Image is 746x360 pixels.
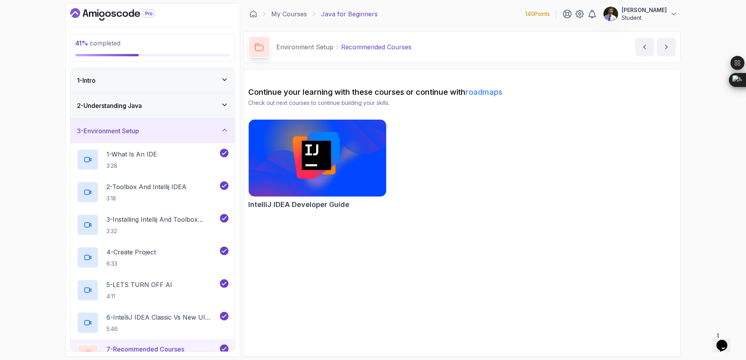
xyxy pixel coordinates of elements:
[622,14,667,22] p: Student
[635,38,654,56] button: previous content
[77,76,96,85] h3: 1 - Intro
[70,8,173,21] a: Dashboard
[77,247,228,268] button: 4-Create Project6:33
[106,247,156,257] p: 4 - Create Project
[525,10,550,18] p: 140 Points
[75,39,88,47] span: 41 %
[657,38,676,56] button: next content
[341,42,411,52] p: Recommended Courses
[106,260,156,268] p: 6:33
[248,99,676,107] p: Check out next courses to continue building your skills.
[77,149,228,170] button: 1-What Is An IDE3:28
[271,9,307,19] a: My Courses
[106,182,186,191] p: 2 - Toolbox And Intellij IDEA
[603,7,618,21] img: user profile image
[106,325,218,333] p: 5:46
[248,119,387,210] a: IntelliJ IDEA Developer Guide cardIntelliJ IDEA Developer Guide
[106,344,184,354] p: 7 - Recommended Courses
[71,118,235,143] button: 3-Environment Setup
[75,39,120,47] span: completed
[622,6,667,14] p: [PERSON_NAME]
[106,227,218,235] p: 3:32
[248,199,349,210] h2: IntelliJ IDEA Developer Guide
[77,101,142,110] h3: 2 - Understanding Java
[106,280,172,289] p: 5 - LETS TURN OFF AI
[465,87,502,97] a: roadmaps
[249,120,386,197] img: IntelliJ IDEA Developer Guide card
[276,42,333,52] p: Environment Setup
[321,9,378,19] p: Java for Beginners
[77,126,139,136] h3: 3 - Environment Setup
[106,150,157,159] p: 1 - What Is An IDE
[249,10,257,18] a: Dashboard
[71,68,235,93] button: 1-Intro
[77,312,228,334] button: 6-IntelliJ IDEA Classic Vs New UI (User Interface)5:46
[603,6,678,22] button: user profile image[PERSON_NAME]Student
[248,87,676,97] h2: Continue your learning with these courses or continue with
[106,313,218,322] p: 6 - IntelliJ IDEA Classic Vs New UI (User Interface)
[106,215,218,224] p: 3 - Installing Intellij And Toolbox Configuration
[106,292,172,300] p: 4:11
[77,181,228,203] button: 2-Toolbox And Intellij IDEA3:18
[77,279,228,301] button: 5-LETS TURN OFF AI4:11
[713,329,738,352] iframe: chat widget
[77,214,228,236] button: 3-Installing Intellij And Toolbox Configuration3:32
[71,93,235,118] button: 2-Understanding Java
[106,162,157,170] p: 3:28
[106,195,186,202] p: 3:18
